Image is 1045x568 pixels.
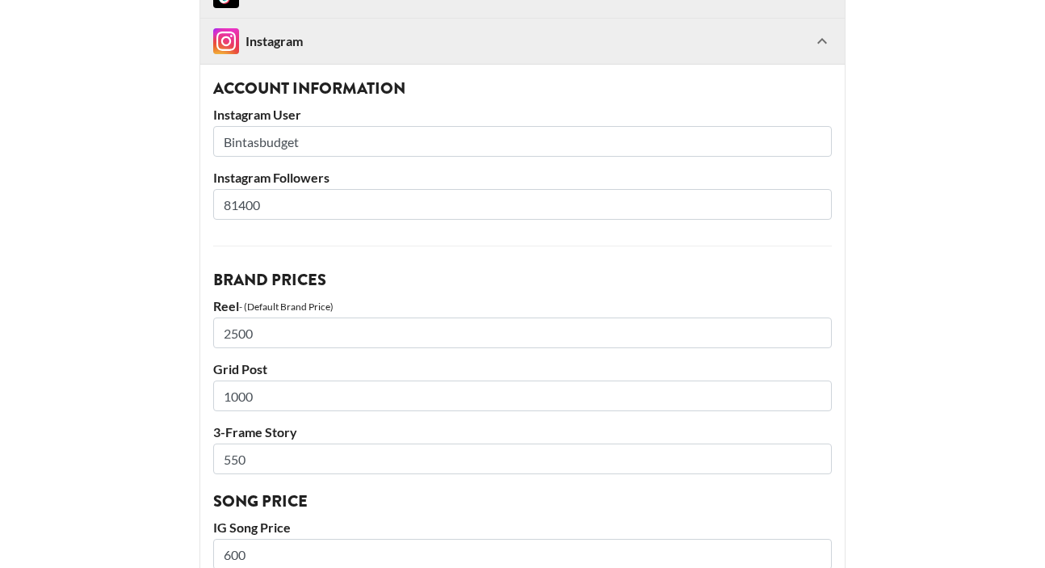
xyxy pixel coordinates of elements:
[213,170,832,186] label: Instagram Followers
[213,520,832,536] label: IG Song Price
[213,361,832,377] label: Grid Post
[213,272,832,288] h3: Brand Prices
[213,28,303,54] div: Instagram
[213,494,832,510] h3: Song Price
[213,81,832,97] h3: Account Information
[213,107,832,123] label: Instagram User
[213,298,239,314] label: Reel
[213,28,239,54] img: Instagram
[213,424,832,440] label: 3-Frame Story
[239,301,334,313] div: - (Default Brand Price)
[200,19,845,64] div: InstagramInstagram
